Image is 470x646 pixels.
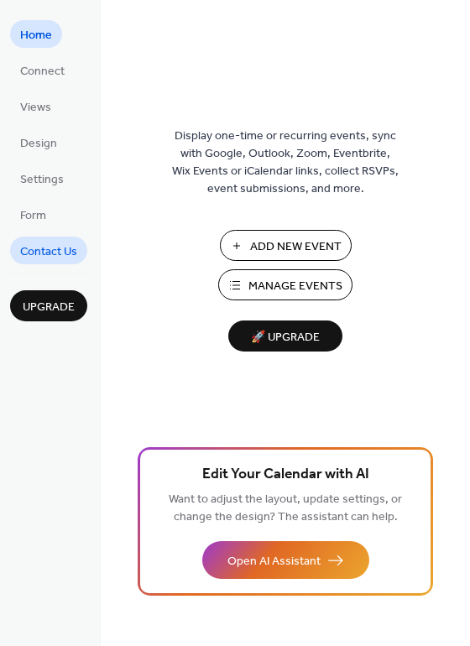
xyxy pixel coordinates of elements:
span: Design [20,135,57,153]
span: Want to adjust the layout, update settings, or change the design? The assistant can help. [169,488,402,529]
span: Home [20,27,52,44]
span: Settings [20,171,64,189]
button: 🚀 Upgrade [228,320,342,352]
button: Open AI Assistant [202,541,369,579]
span: Views [20,99,51,117]
span: 🚀 Upgrade [238,326,332,349]
a: Connect [10,56,75,84]
a: Contact Us [10,237,87,264]
button: Upgrade [10,290,87,321]
a: Design [10,128,67,156]
button: Add New Event [220,230,352,261]
span: Display one-time or recurring events, sync with Google, Outlook, Zoom, Eventbrite, Wix Events or ... [172,128,399,198]
span: Contact Us [20,243,77,261]
span: Open AI Assistant [227,553,321,570]
a: Settings [10,164,74,192]
a: Home [10,20,62,48]
span: Add New Event [250,238,342,256]
span: Edit Your Calendar with AI [202,463,369,487]
a: Form [10,201,56,228]
span: Upgrade [23,299,75,316]
span: Connect [20,63,65,81]
span: Form [20,207,46,225]
span: Manage Events [248,278,342,295]
button: Manage Events [218,269,352,300]
a: Views [10,92,61,120]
